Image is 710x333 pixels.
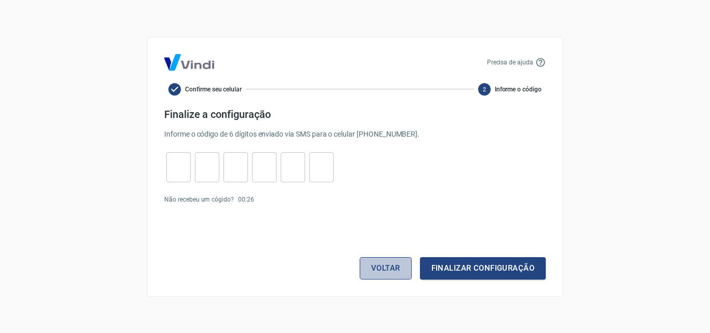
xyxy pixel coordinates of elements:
[164,195,234,204] p: Não recebeu um cógido?
[164,129,546,140] p: Informe o código de 6 dígitos enviado via SMS para o celular [PHONE_NUMBER] .
[164,108,546,121] h4: Finalize a configuração
[360,257,412,279] button: Voltar
[420,257,546,279] button: Finalizar configuração
[238,195,254,204] p: 00 : 26
[487,58,533,67] p: Precisa de ajuda
[495,85,542,94] span: Informe o código
[164,54,214,71] img: Logo Vind
[185,85,242,94] span: Confirme seu celular
[483,86,486,92] text: 2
